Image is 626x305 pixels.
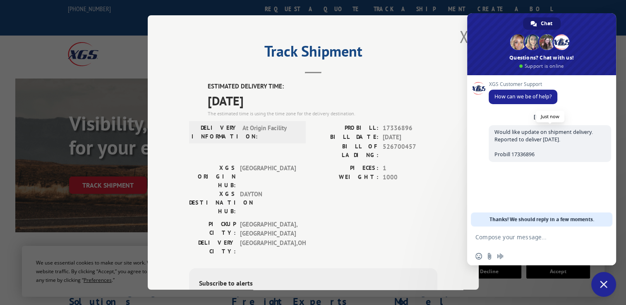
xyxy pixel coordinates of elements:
span: Chat [541,17,552,30]
div: Chat [523,17,561,30]
span: Would like update on shipment delivery. Reported to deliver [DATE]. Probill 17336896 [494,129,593,158]
label: XGS DESTINATION HUB: [189,189,236,215]
span: 1000 [383,173,437,182]
div: Close chat [591,272,616,297]
h2: Track Shipment [189,45,437,61]
label: DELIVERY CITY: [189,238,236,255]
label: BILL OF LADING: [313,142,379,159]
span: Send a file [486,253,493,260]
div: The estimated time is using the time zone for the delivery destination. [208,110,437,117]
span: DAYTON [240,189,296,215]
div: Subscribe to alerts [199,278,427,290]
label: PIECES: [313,163,379,173]
label: DELIVERY INFORMATION: [192,123,238,141]
span: [DATE] [208,91,437,110]
textarea: Compose your message... [475,234,590,241]
label: WEIGHT: [313,173,379,182]
span: Thanks! We should reply in a few moments. [489,212,594,226]
span: [GEOGRAPHIC_DATA] , OH [240,238,296,255]
span: How can we be of help? [494,93,552,100]
span: Audio message [497,253,504,260]
label: ESTIMATED DELIVERY TIME: [208,82,437,91]
span: XGS Customer Support [489,81,557,87]
div: [DATE] [534,114,550,119]
span: [GEOGRAPHIC_DATA] , [GEOGRAPHIC_DATA] [240,219,296,238]
span: At Origin Facility [242,123,298,141]
span: Insert an emoji [475,253,482,260]
button: Close modal [459,26,468,48]
span: [GEOGRAPHIC_DATA] [240,163,296,189]
span: 526700457 [383,142,437,159]
span: 1 [383,163,437,173]
label: BILL DATE: [313,133,379,142]
span: [DATE] [383,133,437,142]
label: XGS ORIGIN HUB: [189,163,236,189]
span: 17336896 [383,123,437,133]
label: PROBILL: [313,123,379,133]
label: PICKUP CITY: [189,219,236,238]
